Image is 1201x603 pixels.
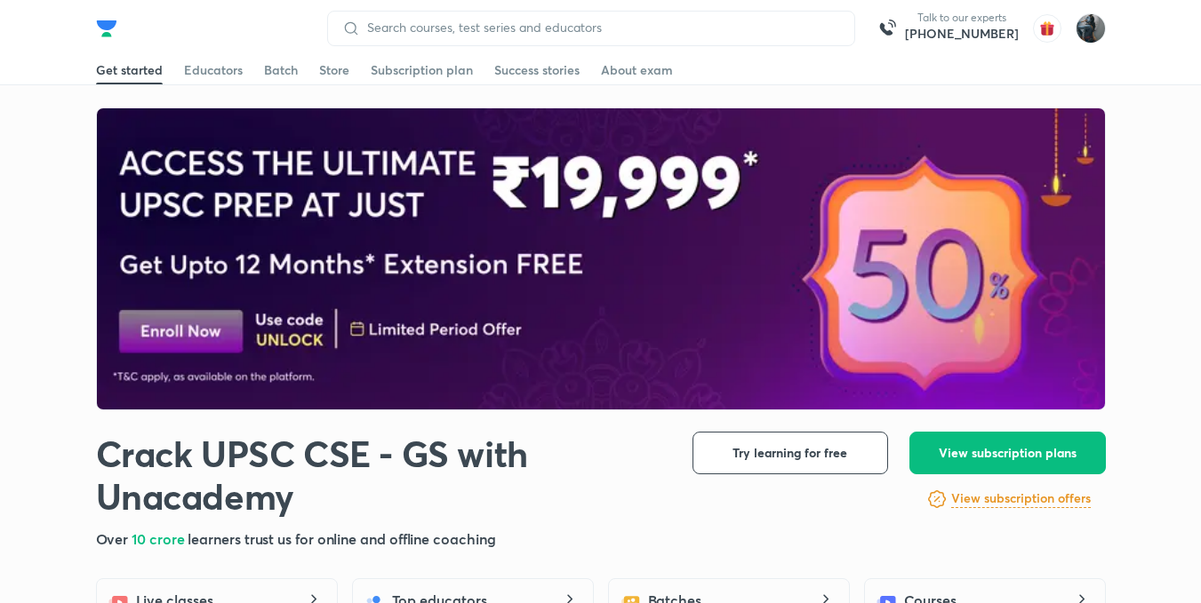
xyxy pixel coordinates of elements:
[96,56,163,84] a: Get started
[319,56,349,84] a: Store
[188,529,495,548] span: learners trust us for online and offline coaching
[360,20,840,35] input: Search courses, test series and educators
[1076,13,1106,44] img: Komal
[905,11,1019,25] p: Talk to our experts
[733,444,847,462] span: Try learning for free
[319,61,349,79] div: Store
[264,61,298,79] div: Batch
[96,18,117,39] img: Company Logo
[96,529,132,548] span: Over
[96,432,664,518] h1: Crack UPSC CSE - GS with Unacademy
[132,529,188,548] span: 10 crore
[951,489,1091,508] h6: View subscription offers
[184,61,243,79] div: Educators
[96,61,163,79] div: Get started
[184,56,243,84] a: Educators
[909,432,1106,474] button: View subscription plans
[601,61,673,79] div: About exam
[905,25,1019,43] a: [PHONE_NUMBER]
[939,444,1077,462] span: View subscription plans
[494,56,580,84] a: Success stories
[1033,14,1061,43] img: avatar
[371,56,473,84] a: Subscription plan
[494,61,580,79] div: Success stories
[951,488,1091,510] a: View subscription offers
[601,56,673,84] a: About exam
[693,432,888,474] button: Try learning for free
[869,11,905,46] img: call-us
[264,56,298,84] a: Batch
[371,61,473,79] div: Subscription plan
